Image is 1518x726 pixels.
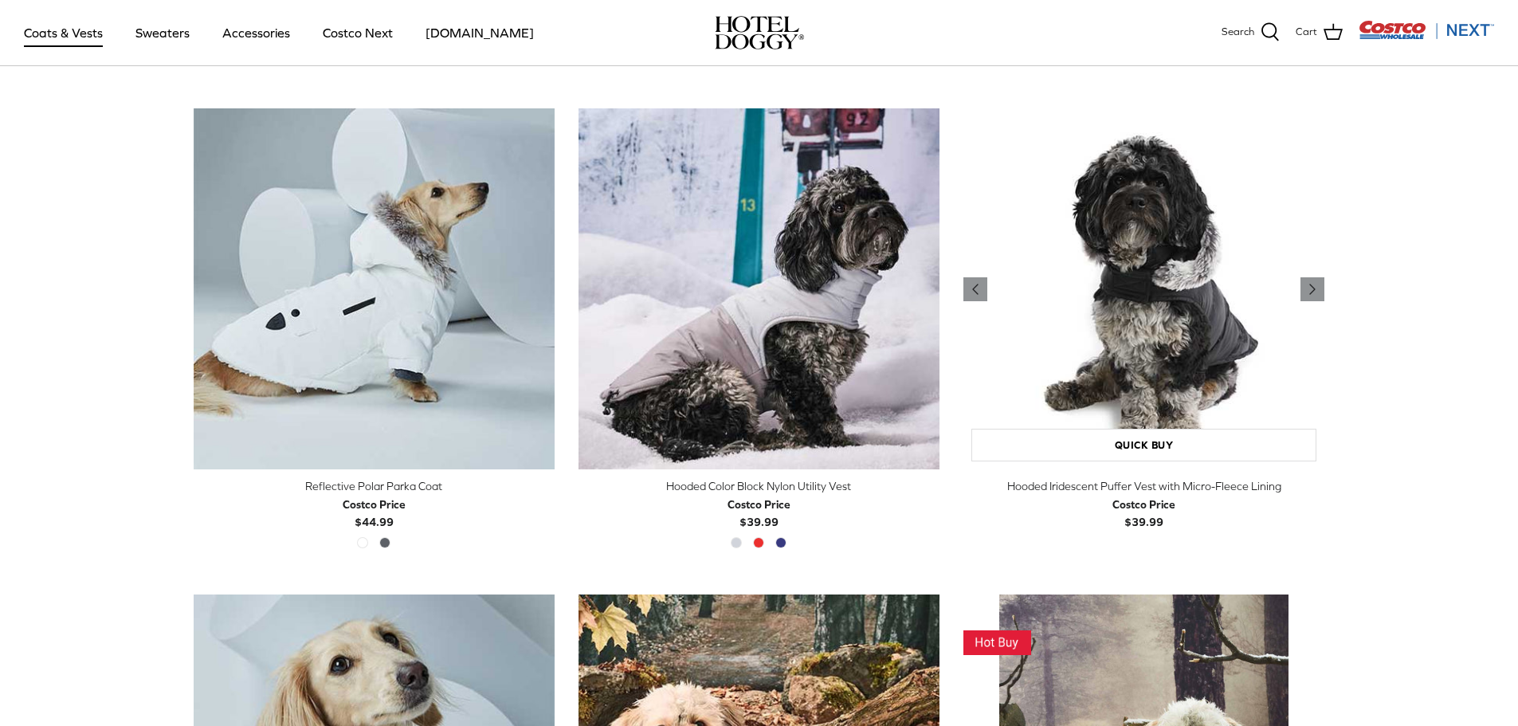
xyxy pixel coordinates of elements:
[194,477,555,495] div: Reflective Polar Parka Coat
[411,6,548,60] a: [DOMAIN_NAME]
[1222,24,1254,41] span: Search
[963,477,1324,531] a: Hooded Iridescent Puffer Vest with Micro-Fleece Lining Costco Price$39.99
[579,108,939,469] a: Hooded Color Block Nylon Utility Vest
[1359,30,1494,42] a: Visit Costco Next
[1222,22,1280,43] a: Search
[1296,24,1317,41] span: Cart
[343,496,406,513] div: Costco Price
[963,277,987,301] a: Previous
[343,496,406,528] b: $44.99
[728,496,790,528] b: $39.99
[10,6,117,60] a: Coats & Vests
[308,6,407,60] a: Costco Next
[1296,22,1343,43] a: Cart
[963,108,1324,469] a: Hooded Iridescent Puffer Vest with Micro-Fleece Lining
[971,429,1316,461] a: Quick buy
[728,496,790,513] div: Costco Price
[1112,496,1175,528] b: $39.99
[579,477,939,531] a: Hooded Color Block Nylon Utility Vest Costco Price$39.99
[579,477,939,495] div: Hooded Color Block Nylon Utility Vest
[194,108,555,469] a: Reflective Polar Parka Coat
[715,16,804,49] img: hoteldoggycom
[1300,277,1324,301] a: Previous
[963,477,1324,495] div: Hooded Iridescent Puffer Vest with Micro-Fleece Lining
[715,16,804,49] a: hoteldoggy.com hoteldoggycom
[194,477,555,531] a: Reflective Polar Parka Coat Costco Price$44.99
[1112,496,1175,513] div: Costco Price
[963,630,1031,655] img: This Item Is A Hot Buy! Get it While the Deal is Good!
[1359,20,1494,40] img: Costco Next
[121,6,204,60] a: Sweaters
[208,6,304,60] a: Accessories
